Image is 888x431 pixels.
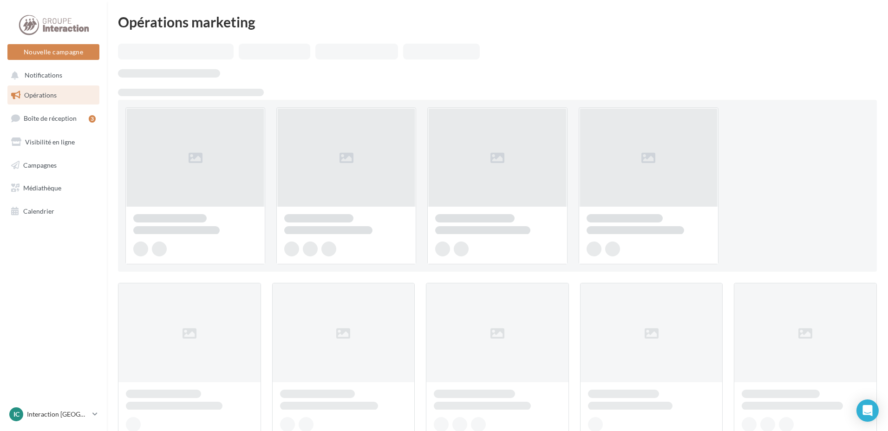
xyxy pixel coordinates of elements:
p: Interaction [GEOGRAPHIC_DATA] [27,410,89,419]
div: 3 [89,115,96,123]
a: Visibilité en ligne [6,132,101,152]
a: IC Interaction [GEOGRAPHIC_DATA] [7,405,99,423]
span: Visibilité en ligne [25,138,75,146]
span: Opérations [24,91,57,99]
a: Opérations [6,85,101,105]
a: Médiathèque [6,178,101,198]
a: Campagnes [6,156,101,175]
span: IC [13,410,20,419]
span: Médiathèque [23,184,61,192]
span: Notifications [25,72,62,79]
span: Boîte de réception [24,114,77,122]
div: Opérations marketing [118,15,877,29]
div: Open Intercom Messenger [856,399,879,422]
span: Calendrier [23,207,54,215]
button: Nouvelle campagne [7,44,99,60]
a: Boîte de réception3 [6,108,101,128]
span: Campagnes [23,161,57,169]
a: Calendrier [6,202,101,221]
